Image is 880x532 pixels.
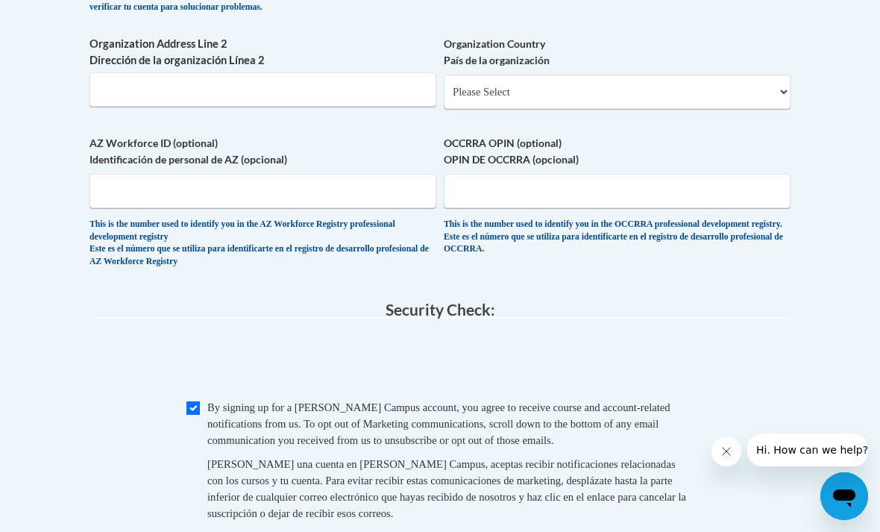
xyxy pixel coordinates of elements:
[444,36,791,69] label: Organization Country País de la organización
[820,472,868,520] iframe: Button to launch messaging window
[89,135,436,168] label: AZ Workforce ID (optional) Identificación de personal de AZ (opcional)
[207,458,686,519] span: [PERSON_NAME] una cuenta en [PERSON_NAME] Campus, aceptas recibir notificaciones relacionadas con...
[386,300,495,319] span: Security Check:
[444,135,791,168] label: OCCRRA OPIN (optional) OPIN DE OCCRRA (opcional)
[89,72,436,107] input: Metadata input
[747,434,868,466] iframe: Message from company
[89,219,436,268] div: This is the number used to identify you in the AZ Workforce Registry professional development reg...
[327,334,553,392] iframe: reCAPTCHA
[444,219,791,255] div: This is the number used to identify you in the OCCRRA professional development registry. Este es ...
[207,401,670,446] span: By signing up for a [PERSON_NAME] Campus account, you agree to receive course and account-related...
[711,436,741,466] iframe: Close message
[89,36,436,69] label: Organization Address Line 2 Dirección de la organización Línea 2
